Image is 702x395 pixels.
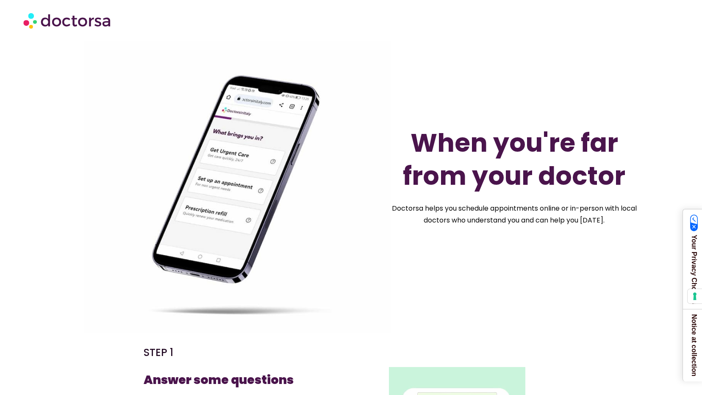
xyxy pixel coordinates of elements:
p: Doctorsa helps you schedule appointments online or in-person with local doctors who understand yo... [384,203,645,226]
h1: When you're far from your doctor [394,126,635,192]
button: Your consent preferences for tracking technologies [688,289,702,303]
h5: STEP 1 [144,346,347,359]
strong: Answer some questions [144,372,294,388]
